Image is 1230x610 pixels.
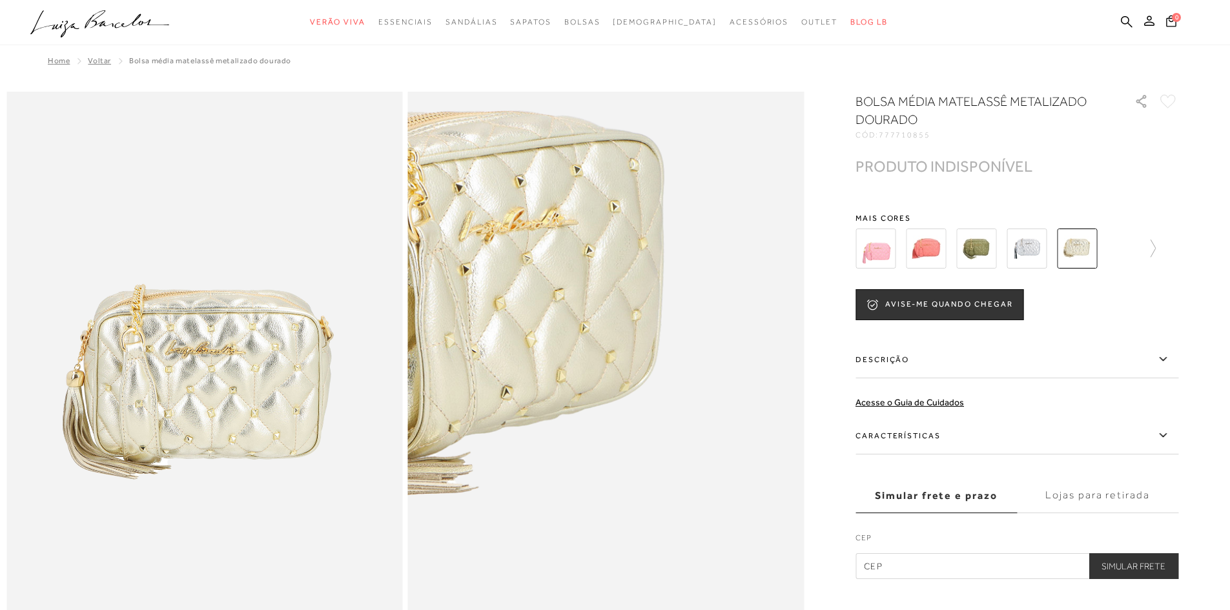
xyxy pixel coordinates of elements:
div: PRODUTO INDISPONÍVEL [856,159,1032,173]
a: categoryNavScreenReaderText [310,10,365,34]
h1: BOLSA MÉDIA MATELASSÊ METALIZADO DOURADO [856,92,1098,128]
span: Verão Viva [310,17,365,26]
span: Essenciais [378,17,433,26]
a: noSubCategoriesText [613,10,717,34]
span: Mais cores [856,214,1178,222]
label: Simular frete e prazo [856,478,1017,513]
span: Sapatos [510,17,551,26]
a: categoryNavScreenReaderText [378,10,433,34]
a: categoryNavScreenReaderText [730,10,788,34]
img: BOLSA MÉDIA MATELASSÊ EM COURO METALIZADO PRATA [1007,229,1047,269]
button: Simular Frete [1089,553,1178,579]
span: BOLSA MÉDIA MATELASSÊ METALIZADO DOURADO [129,56,291,65]
span: Sandálias [446,17,497,26]
label: Lojas para retirada [1017,478,1178,513]
div: CÓD: [856,131,1114,139]
a: BLOG LB [850,10,888,34]
a: categoryNavScreenReaderText [801,10,837,34]
a: categoryNavScreenReaderText [510,10,551,34]
label: Características [856,417,1178,454]
span: Acessórios [730,17,788,26]
span: 0 [1172,13,1181,22]
span: 777710855 [879,130,930,139]
img: BOLSA MÉDIA EM COURO VERDE OLIVA COM MATELASSÊ E REBITES [956,229,996,269]
span: [DEMOGRAPHIC_DATA] [613,17,717,26]
span: Outlet [801,17,837,26]
input: CEP [856,553,1178,579]
a: categoryNavScreenReaderText [564,10,600,34]
img: BOLSA MÉDIA MATELASSÊ METALIZADO DOURADO [1057,229,1097,269]
img: BOLSA MÉDIA EM COURO ROSA CEREJEIRA COM MATELASSÊ E REBITES [856,229,896,269]
span: BLOG LB [850,17,888,26]
button: 0 [1162,14,1180,32]
a: Voltar [88,56,111,65]
label: Descrição [856,341,1178,378]
a: Acesse o Guia de Cuidados [856,397,964,407]
a: categoryNavScreenReaderText [446,10,497,34]
img: BOLSA MÉDIA EM COURO ROSA MELANCIA COM MATELASSÊ E REBITES [906,229,946,269]
a: Home [48,56,70,65]
button: AVISE-ME QUANDO CHEGAR [856,289,1023,320]
label: CEP [856,532,1178,550]
span: Bolsas [564,17,600,26]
